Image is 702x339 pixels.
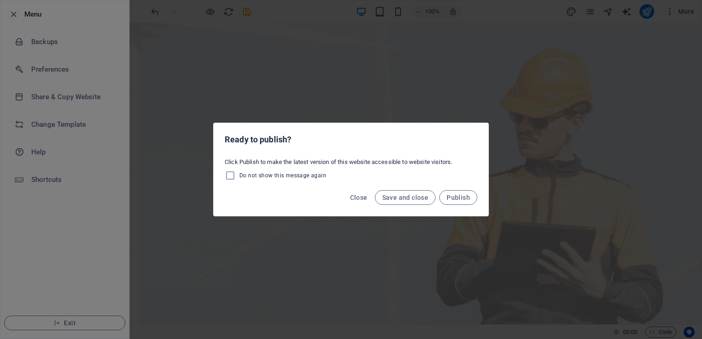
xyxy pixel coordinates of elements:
[375,190,436,205] button: Save and close
[447,194,470,201] span: Publish
[439,190,477,205] button: Publish
[382,194,429,201] span: Save and close
[214,154,488,185] div: Click Publish to make the latest version of this website accessible to website visitors.
[225,134,477,145] h2: Ready to publish?
[350,194,368,201] span: Close
[239,172,326,179] span: Do not show this message again
[346,190,371,205] button: Close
